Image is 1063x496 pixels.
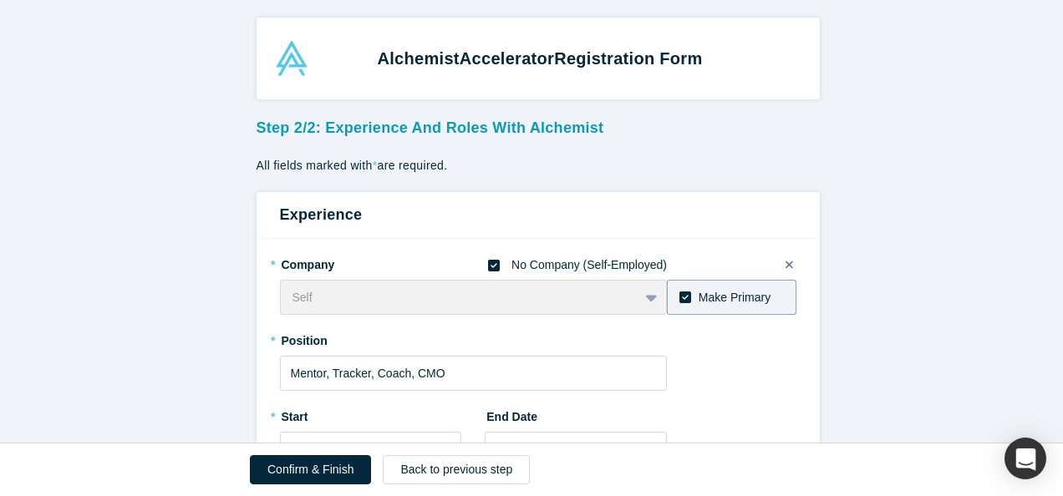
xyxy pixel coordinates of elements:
[280,356,668,391] input: Sales Manager
[280,204,796,226] h3: Experience
[511,256,667,274] div: No Company (Self-Employed)
[436,432,461,467] button: Close
[485,402,578,426] label: End Date
[257,157,820,175] p: All fields marked with are required.
[485,432,667,467] button: End:Present
[257,111,820,139] h3: Step 2/2: Experience and Roles with Alchemist
[274,41,309,76] img: Alchemist Accelerator Logo
[250,455,371,484] button: Confirm & Finish
[280,402,374,426] label: Start
[280,432,462,467] button: Start:[DATE]
[280,251,374,274] label: Company
[460,49,554,68] span: Accelerator
[280,326,374,350] label: Position
[383,455,530,484] button: Back to previous step
[378,49,703,68] strong: Alchemist Registration Form
[699,289,771,306] div: Make Primary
